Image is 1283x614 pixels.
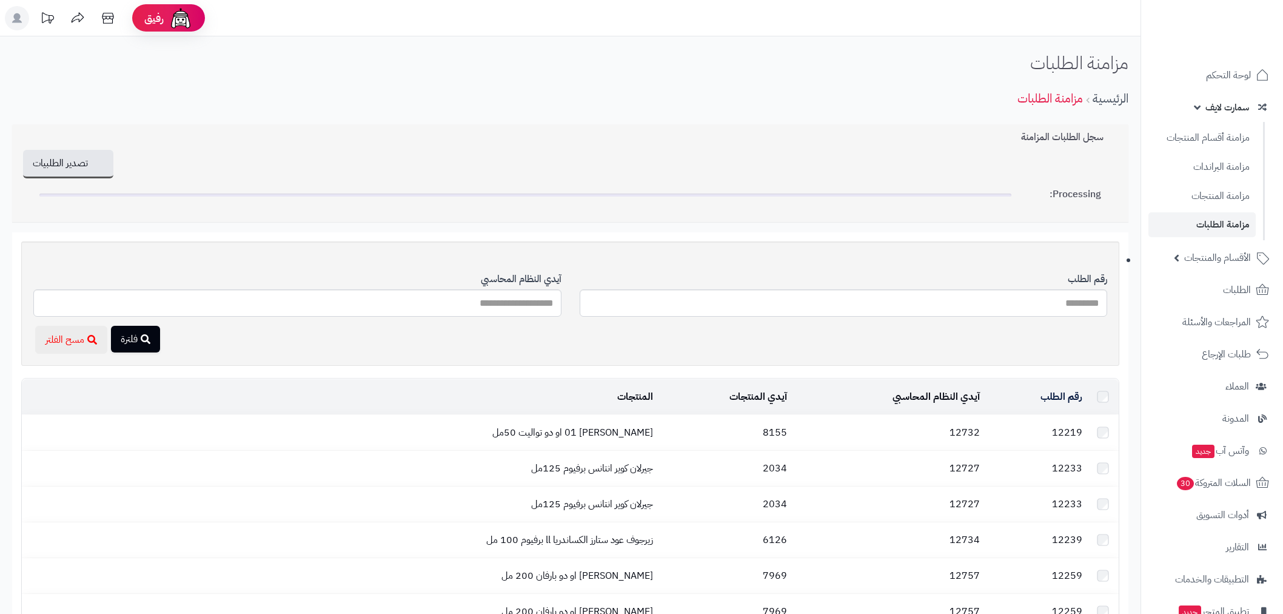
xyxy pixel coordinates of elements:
a: التطبيقات والخدمات [1148,565,1276,594]
a: لوحة التحكم [1148,61,1276,90]
div: 7969 [663,569,787,583]
span: المراجعات والأسئلة [1182,314,1251,331]
span: التطبيقات والخدمات [1175,571,1249,588]
label: Processing: [1020,187,1110,201]
a: الطلبات [1148,275,1276,305]
a: مزامنة الطلبات [1148,212,1256,237]
td: 12219 [985,415,1087,450]
img: logo-2.png [1201,34,1271,59]
img: ai-face.png [169,6,193,30]
h1: مزامنة الطلبات [1030,53,1128,73]
div: 6126 [663,533,787,547]
a: المدونة [1148,404,1276,433]
label: رقم الطلب [1068,272,1107,286]
td: 12727 [792,451,985,486]
td: آيدي المنتجات [658,379,792,414]
span: وآتس آب [1191,442,1249,459]
td: 12734 [792,522,985,558]
span: الطلبات [1223,282,1251,299]
a: طلبات الإرجاع [1148,340,1276,369]
button: مسح الفلتر [35,326,107,354]
span: طلبات الإرجاع [1202,346,1251,363]
a: مزامنة البراندات [1148,154,1256,180]
div: 2034 [663,462,787,476]
span: أدوات التسويق [1196,507,1249,524]
a: مزامنة المنتجات [1148,183,1256,209]
td: 12732 [792,415,985,450]
a: مزامنة أقسام المنتجات [1148,125,1256,151]
span: العملاء [1225,378,1249,395]
div: 2034 [663,498,787,511]
span: السلات المتروكة [1176,474,1251,491]
td: 12259 [985,558,1087,593]
div: 8155 [663,426,787,440]
td: 12233 [985,451,1087,486]
label: آيدي النظام المحاسبي [481,272,561,286]
a: رقم الطلب [1040,390,1082,404]
td: آيدي النظام المحاسبي [792,379,985,414]
span: رفيق [144,11,164,25]
div: [PERSON_NAME] او دو بارفان 200 مل [27,569,653,583]
a: المراجعات والأسئلة [1148,308,1276,337]
span: سمارت لايف [1205,99,1249,116]
a: تحديثات المنصة [32,6,62,33]
span: التقارير [1226,539,1249,556]
td: 12239 [985,522,1087,558]
a: وآتس آبجديد [1148,436,1276,465]
td: 12727 [792,487,985,522]
span: المدونة [1222,410,1249,427]
div: جيرلان كوير انتانس برفيوم 125مل [27,462,653,476]
a: أدوات التسويق [1148,501,1276,530]
td: 12757 [792,558,985,593]
a: الرئيسية [1093,89,1128,107]
div: زيرجوف عود ستارز الكساندريا ll برفيوم 100 مل [27,533,653,547]
span: جديد [1192,445,1214,458]
a: التقارير [1148,533,1276,562]
a: العملاء [1148,372,1276,401]
button: تصدير الطلبيات [23,150,113,178]
a: مزامنة الطلبات [1017,89,1083,107]
span: 30 [1177,477,1194,490]
a: السلات المتروكة30 [1148,468,1276,498]
td: المنتجات [22,379,658,414]
div: جيرلان كوير انتانس برفيوم 125مل [27,498,653,511]
td: 12233 [985,487,1087,522]
div: [PERSON_NAME] 01 او دو تواليت 50مل [27,426,653,440]
span: لوحة التحكم [1206,67,1251,84]
button: فلترة [111,326,160,353]
h3: سجل الطلبات المزامنة [1021,132,1119,143]
span: الأقسام والمنتجات [1184,249,1251,266]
